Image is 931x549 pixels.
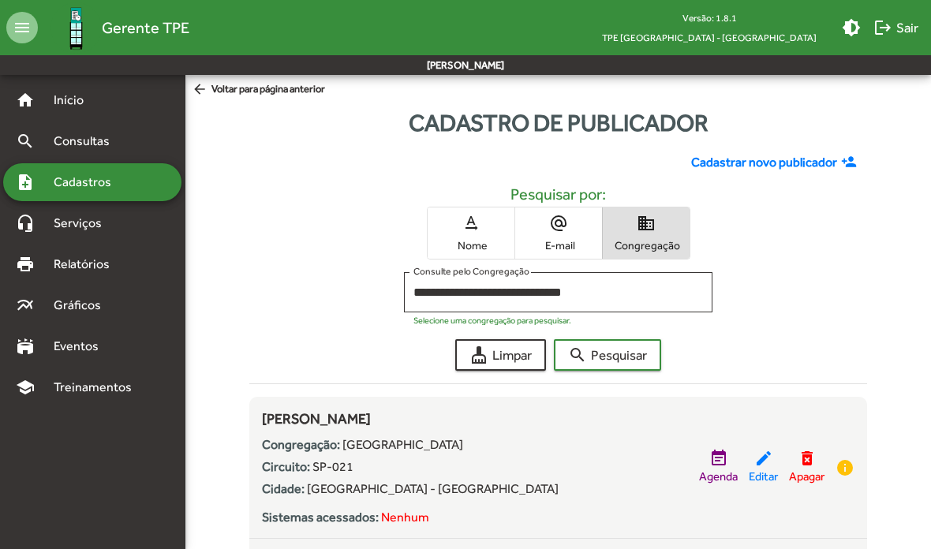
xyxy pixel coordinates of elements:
[44,214,123,233] span: Serviços
[185,105,931,140] div: Cadastro de publicador
[44,173,132,192] span: Cadastros
[691,153,837,172] span: Cadastrar novo publicador
[709,449,728,468] mat-icon: event_note
[462,214,480,233] mat-icon: text_rotation_none
[44,378,151,397] span: Treinamentos
[44,132,130,151] span: Consultas
[44,255,130,274] span: Relatórios
[428,207,514,259] button: Nome
[841,154,861,171] mat-icon: person_add
[568,345,587,364] mat-icon: search
[754,449,773,468] mat-icon: edit
[789,468,824,486] span: Apagar
[873,13,918,42] span: Sair
[6,12,38,43] mat-icon: menu
[699,468,738,486] span: Agenda
[549,214,568,233] mat-icon: alternate_email
[469,345,488,364] mat-icon: cleaning_services
[381,510,429,525] span: Nenhum
[16,132,35,151] mat-icon: search
[589,28,829,47] span: TPE [GEOGRAPHIC_DATA] - [GEOGRAPHIC_DATA]
[469,341,532,369] span: Limpar
[432,238,510,252] span: Nome
[413,316,571,325] mat-hint: Selecione uma congregação para pesquisar.
[16,214,35,233] mat-icon: headset_mic
[519,238,598,252] span: E-mail
[262,437,340,452] strong: Congregação:
[16,255,35,274] mat-icon: print
[312,459,353,474] span: SP-021
[798,449,817,468] mat-icon: delete_forever
[16,173,35,192] mat-icon: note_add
[16,337,35,356] mat-icon: stadium
[554,339,661,371] button: Pesquisar
[16,378,35,397] mat-icon: school
[307,481,559,496] span: [GEOGRAPHIC_DATA] - [GEOGRAPHIC_DATA]
[262,459,310,474] strong: Circuito:
[873,18,892,37] mat-icon: logout
[16,296,35,315] mat-icon: multiline_chart
[102,15,189,40] span: Gerente TPE
[262,410,371,427] span: [PERSON_NAME]
[515,207,602,259] button: E-mail
[637,214,656,233] mat-icon: domain
[50,2,102,54] img: Logo
[836,458,854,477] mat-icon: info
[262,481,305,496] strong: Cidade:
[192,81,211,99] mat-icon: arrow_back
[44,91,107,110] span: Início
[262,510,379,525] strong: Sistemas acessados:
[749,468,778,486] span: Editar
[568,341,647,369] span: Pesquisar
[16,91,35,110] mat-icon: home
[589,8,829,28] div: Versão: 1.8.1
[455,339,546,371] button: Limpar
[342,437,463,452] span: [GEOGRAPHIC_DATA]
[44,296,122,315] span: Gráficos
[38,2,189,54] a: Gerente TPE
[603,207,690,259] button: Congregação
[44,337,120,356] span: Eventos
[192,81,325,99] span: Voltar para página anterior
[842,18,861,37] mat-icon: brightness_medium
[867,13,925,42] button: Sair
[607,238,686,252] span: Congregação
[262,185,855,204] h5: Pesquisar por:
